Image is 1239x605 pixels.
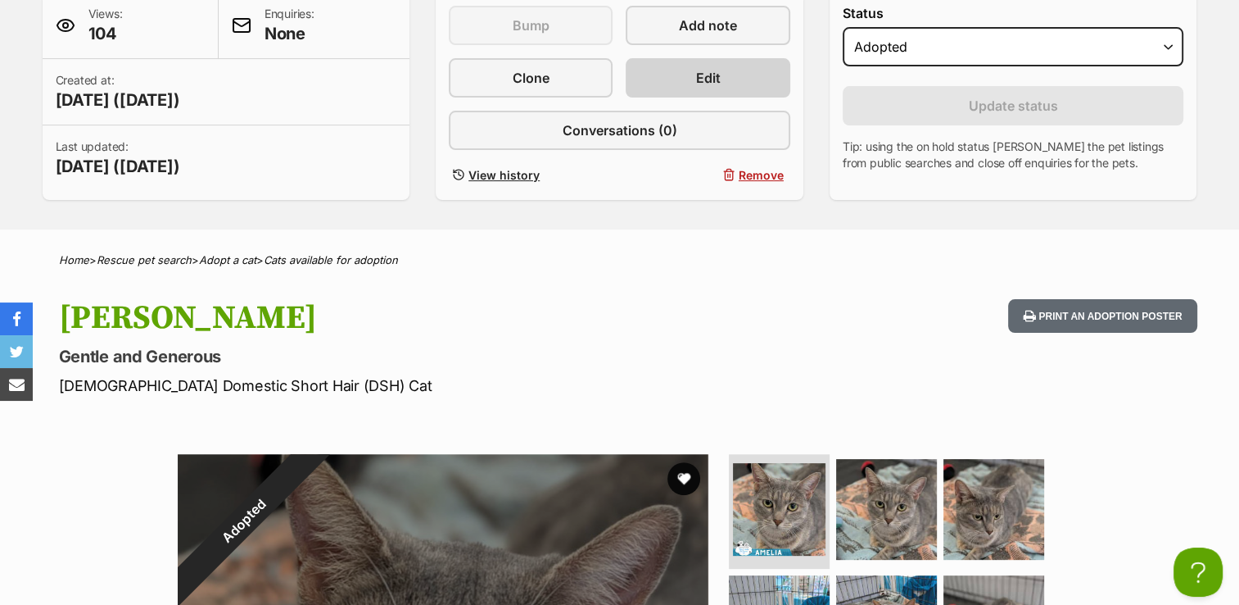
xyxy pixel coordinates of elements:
span: View history [468,166,540,184]
p: Gentle and Generous [59,345,752,368]
button: Remove [626,163,789,187]
p: Last updated: [56,139,180,178]
span: Edit [696,68,721,88]
p: Enquiries: [265,6,314,45]
p: Views: [88,6,123,45]
p: Tip: using the on hold status [PERSON_NAME] the pet listings from public searches and close off e... [843,139,1184,171]
iframe: Help Scout Beacon - Open [1173,548,1223,597]
p: Created at: [56,72,180,111]
button: Update status [843,86,1184,125]
a: Adopt a cat [199,253,256,266]
span: None [265,22,314,45]
span: [DATE] ([DATE]) [56,155,180,178]
a: Conversations (0) [449,111,790,150]
button: favourite [667,462,700,495]
button: Print an adoption poster [1008,299,1196,333]
span: Add note [679,16,737,35]
h1: [PERSON_NAME] [59,299,752,337]
span: Conversations (0) [562,121,676,140]
img: Photo of Amelia [943,459,1044,560]
span: Clone [513,68,549,88]
img: Photo of Amelia [836,459,937,560]
a: Rescue pet search [97,253,192,266]
p: [DEMOGRAPHIC_DATA] Domestic Short Hair (DSH) Cat [59,375,752,397]
a: Clone [449,58,613,98]
span: [DATE] ([DATE]) [56,89,180,111]
div: > > > [18,254,1222,266]
span: Update status [969,96,1058,116]
span: 104 [88,22,123,45]
span: Remove [739,166,784,184]
a: Cats available for adoption [264,253,398,266]
a: Edit [626,58,789,98]
a: View history [449,163,613,187]
a: Home [59,253,89,266]
img: Photo of Amelia [733,463,825,556]
button: Bump [449,6,613,45]
a: Add note [626,6,789,45]
label: Status [843,6,1184,20]
span: Bump [513,16,549,35]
